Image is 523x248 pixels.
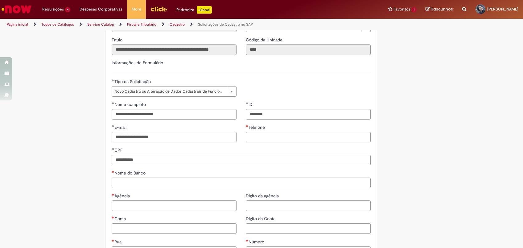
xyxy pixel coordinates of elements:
[249,124,266,130] span: Telefone
[114,170,147,176] span: Nome do Banco
[114,147,124,153] span: CPF
[197,6,212,14] p: +GenAi
[114,239,123,245] span: Rua
[246,216,277,221] span: Dígito da Conta
[80,6,122,12] span: Despesas Corporativas
[132,6,141,12] span: More
[112,148,114,150] span: Obrigatório Preenchido
[112,125,114,127] span: Obrigatório Preenchido
[246,125,249,127] span: Necessários
[112,37,124,43] label: Somente leitura - Título
[5,19,344,30] ul: Trilhas de página
[112,216,114,219] span: Necessários
[246,193,280,199] span: Dígito da agência
[150,4,167,14] img: click_logo_yellow_360x200.png
[114,102,147,107] span: Nome completo
[112,132,237,142] input: E-mail
[112,102,114,104] span: Obrigatório Preenchido
[65,7,70,12] span: 4
[112,44,237,55] input: Título
[246,102,249,104] span: Obrigatório Preenchido
[412,7,416,12] span: 1
[176,6,212,14] div: Padroniza
[246,132,371,142] input: Telefone
[114,216,127,221] span: Conta
[87,22,114,27] a: Service Catalog
[127,22,156,27] a: Fiscal e Tributário
[170,22,185,27] a: Cadastro
[7,22,28,27] a: Página inicial
[112,200,237,211] input: Agência
[246,200,371,211] input: Dígito da agência
[431,6,453,12] span: Rascunhos
[112,109,237,120] input: Nome completo
[198,22,253,27] a: Solicitações de Cadastro no SAP
[246,239,249,242] span: Necessários
[112,170,114,173] span: Necessários
[112,193,114,196] span: Necessários
[114,193,131,199] span: Agência
[114,86,224,96] span: Novo Cadastro ou Alteração de Dados Cadastrais de Funcionário
[112,60,163,65] label: Informações de Formulário
[112,239,114,242] span: Necessários
[426,6,453,12] a: Rascunhos
[112,155,371,165] input: CPF
[246,44,371,55] input: Código da Unidade
[249,102,254,107] span: ID
[114,79,152,84] span: Tipo da Solicitação
[112,178,371,188] input: Nome do Banco
[42,6,64,12] span: Requisições
[487,6,518,12] span: [PERSON_NAME]
[249,239,266,245] span: Número
[112,223,237,234] input: Conta
[393,6,410,12] span: Favoritos
[112,79,114,82] span: Obrigatório Preenchido
[41,22,74,27] a: Todos os Catálogos
[246,223,371,234] input: Dígito da Conta
[246,37,284,43] label: Somente leitura - Código da Unidade
[1,3,32,15] img: ServiceNow
[114,124,128,130] span: E-mail
[246,109,371,120] input: ID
